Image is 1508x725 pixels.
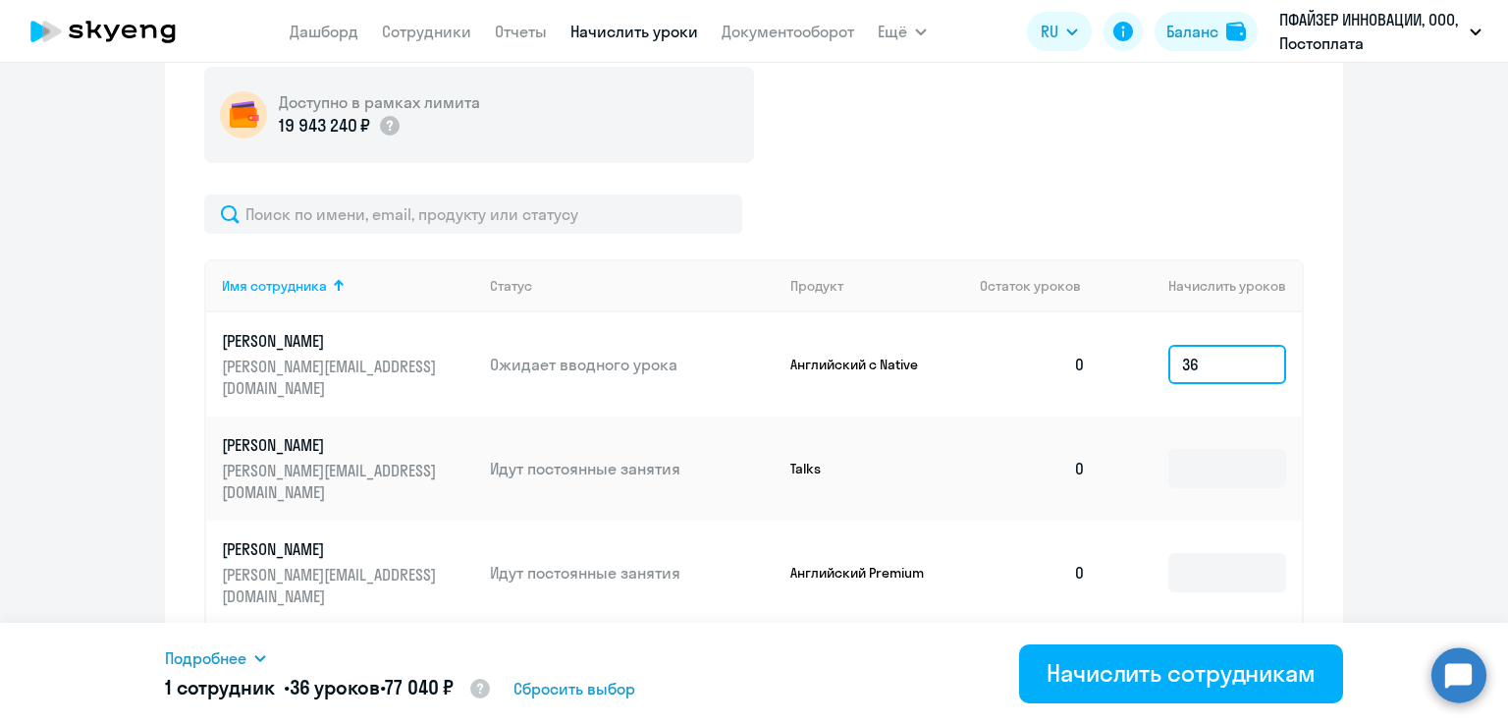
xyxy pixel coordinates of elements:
[222,330,474,399] a: [PERSON_NAME][PERSON_NAME][EMAIL_ADDRESS][DOMAIN_NAME]
[980,277,1081,295] span: Остаток уроков
[279,91,480,113] h5: Доступно в рамках лимита
[1041,20,1058,43] span: RU
[878,20,907,43] span: Ещё
[790,564,938,582] p: Английский Premium
[878,12,927,51] button: Ещё
[790,277,965,295] div: Продукт
[790,460,938,477] p: Talks
[790,356,938,373] p: Английский с Native
[722,22,854,41] a: Документооборот
[1155,12,1258,51] button: Балансbalance
[570,22,698,41] a: Начислить уроки
[790,277,843,295] div: Продукт
[1102,259,1302,312] th: Начислить уроков
[1027,12,1092,51] button: RU
[222,564,442,607] p: [PERSON_NAME][EMAIL_ADDRESS][DOMAIN_NAME]
[385,675,454,699] span: 77 040 ₽
[222,434,474,503] a: [PERSON_NAME][PERSON_NAME][EMAIL_ADDRESS][DOMAIN_NAME]
[490,354,775,375] p: Ожидает вводного урока
[964,521,1102,625] td: 0
[222,277,474,295] div: Имя сотрудника
[222,460,442,503] p: [PERSON_NAME][EMAIL_ADDRESS][DOMAIN_NAME]
[1047,657,1316,689] div: Начислить сотрудникам
[1166,20,1218,43] div: Баланс
[204,195,742,234] input: Поиск по имени, email, продукту или статусу
[222,277,327,295] div: Имя сотрудника
[1019,644,1343,703] button: Начислить сотрудникам
[165,646,246,670] span: Подробнее
[290,675,380,699] span: 36 уроков
[490,277,532,295] div: Статус
[220,91,267,139] img: wallet-circle.png
[290,22,358,41] a: Дашборд
[513,677,635,700] span: Сбросить выбор
[1269,8,1491,55] button: ПФАЙЗЕР ИННОВАЦИИ, ООО, Постоплата [PERSON_NAME]
[490,562,775,584] p: Идут постоянные занятия
[165,674,492,703] h5: 1 сотрудник • •
[222,538,474,607] a: [PERSON_NAME][PERSON_NAME][EMAIL_ADDRESS][DOMAIN_NAME]
[490,458,775,479] p: Идут постоянные занятия
[222,330,442,352] p: [PERSON_NAME]
[980,277,1102,295] div: Остаток уроков
[382,22,471,41] a: Сотрудники
[222,356,442,399] p: [PERSON_NAME][EMAIL_ADDRESS][DOMAIN_NAME]
[222,538,442,560] p: [PERSON_NAME]
[495,22,547,41] a: Отчеты
[279,113,370,139] p: 19 943 240 ₽
[964,312,1102,417] td: 0
[222,434,442,456] p: [PERSON_NAME]
[490,277,775,295] div: Статус
[1226,22,1246,41] img: balance
[964,417,1102,521] td: 0
[1279,8,1462,55] p: ПФАЙЗЕР ИННОВАЦИИ, ООО, Постоплата [PERSON_NAME]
